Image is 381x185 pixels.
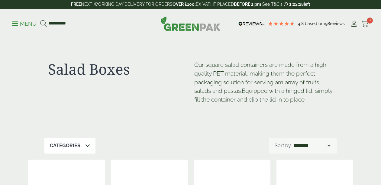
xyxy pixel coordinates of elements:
[330,21,345,26] span: reviews
[289,2,304,7] span: 1:22:28
[361,19,369,28] a: 0
[71,2,81,7] strong: FREE
[12,20,37,28] p: Menu
[268,21,295,26] div: 4.79 Stars
[173,2,195,7] strong: OVER £100
[50,142,80,149] p: Categories
[298,21,305,26] span: 4.8
[367,18,373,24] span: 0
[194,87,332,103] span: Equipped with a hinged lid, simply fill the container and clip the lid in to place.
[234,2,261,7] strong: BEFORE 2 pm
[361,21,369,27] i: Cart
[194,61,326,94] span: Our square salad containers are made from a high quality PET material, making them the perfect pa...
[262,2,283,7] a: See T&C's
[161,16,221,31] img: GreenPak Supplies
[323,21,330,26] span: 198
[48,60,187,78] h1: Salad Boxes
[350,21,358,27] i: My Account
[12,20,37,26] a: Menu
[275,142,291,149] p: Sort by
[304,2,310,7] span: left
[305,21,323,26] span: Based on
[238,22,265,26] img: REVIEWS.io
[292,142,331,149] select: Shop order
